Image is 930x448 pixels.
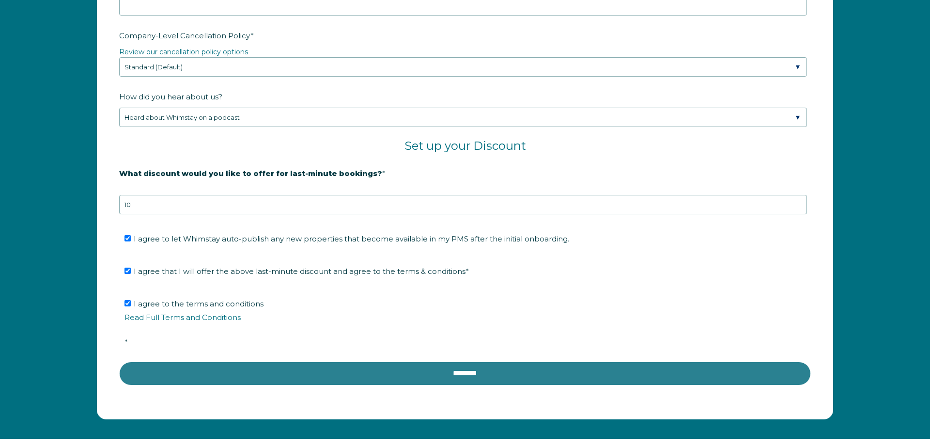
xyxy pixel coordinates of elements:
[124,268,131,274] input: I agree that I will offer the above last-minute discount and agree to the terms & conditions*
[404,139,526,153] span: Set up your Discount
[119,185,271,194] strong: 20% is recommended, minimum of 10%
[119,28,250,43] span: Company-Level Cancellation Policy
[124,313,241,322] a: Read Full Terms and Conditions
[124,235,131,241] input: I agree to let Whimstay auto-publish any new properties that become available in my PMS after the...
[119,169,382,178] strong: What discount would you like to offer for last-minute bookings?
[119,89,222,104] span: How did you hear about us?
[119,48,248,56] a: Review our cancellation policy options
[134,234,569,243] span: I agree to let Whimstay auto-publish any new properties that become available in my PMS after the...
[134,267,469,276] span: I agree that I will offer the above last-minute discount and agree to the terms & conditions
[124,300,131,306] input: I agree to the terms and conditionsRead Full Terms and Conditions*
